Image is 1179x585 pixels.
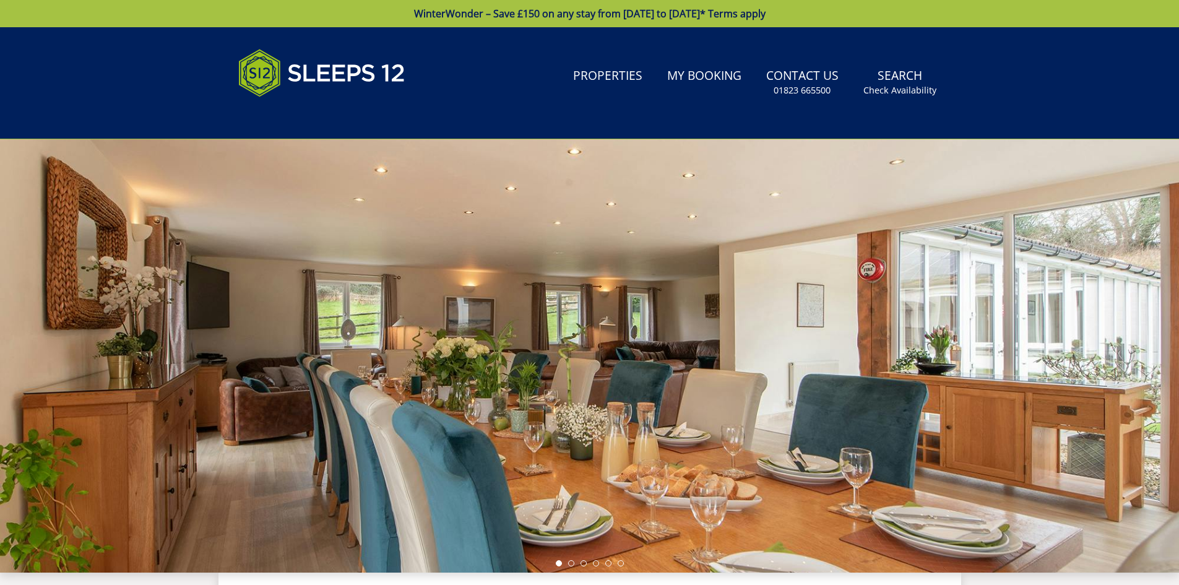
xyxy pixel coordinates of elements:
small: 01823 665500 [774,84,831,97]
small: Check Availability [863,84,936,97]
iframe: Customer reviews powered by Trustpilot [232,111,362,122]
a: My Booking [662,63,746,90]
a: SearchCheck Availability [858,63,941,103]
a: Contact Us01823 665500 [761,63,844,103]
img: Sleeps 12 [238,42,405,104]
a: Properties [568,63,647,90]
